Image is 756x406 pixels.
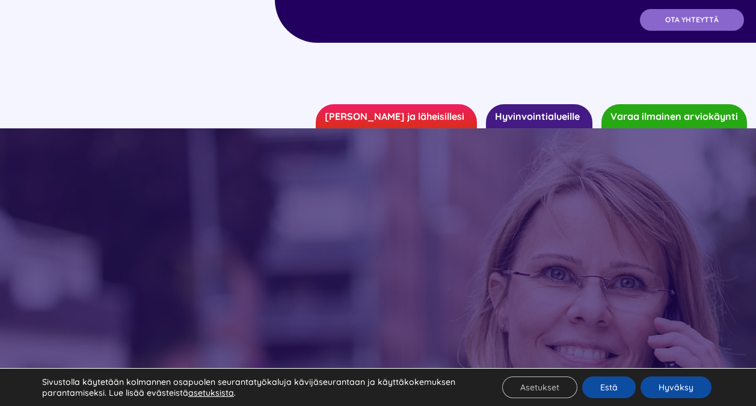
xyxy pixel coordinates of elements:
a: Hyvinvointialueille [486,104,592,128]
p: Sivustolla käytetään kolmannen osapuolen seurantatyökaluja kävijäseurantaan ja käyttäkokemuksen p... [42,376,477,398]
a: [PERSON_NAME] ja läheisillesi [316,104,477,128]
a: OTA YHTEYTTÄ [640,9,744,31]
span: OTA YHTEYTTÄ [665,16,719,24]
button: Estä [582,376,636,398]
a: Varaa ilmainen arviokäynti [601,104,747,128]
button: asetuksista [188,387,234,398]
button: Asetukset [502,376,577,398]
button: Hyväksy [641,376,711,398]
